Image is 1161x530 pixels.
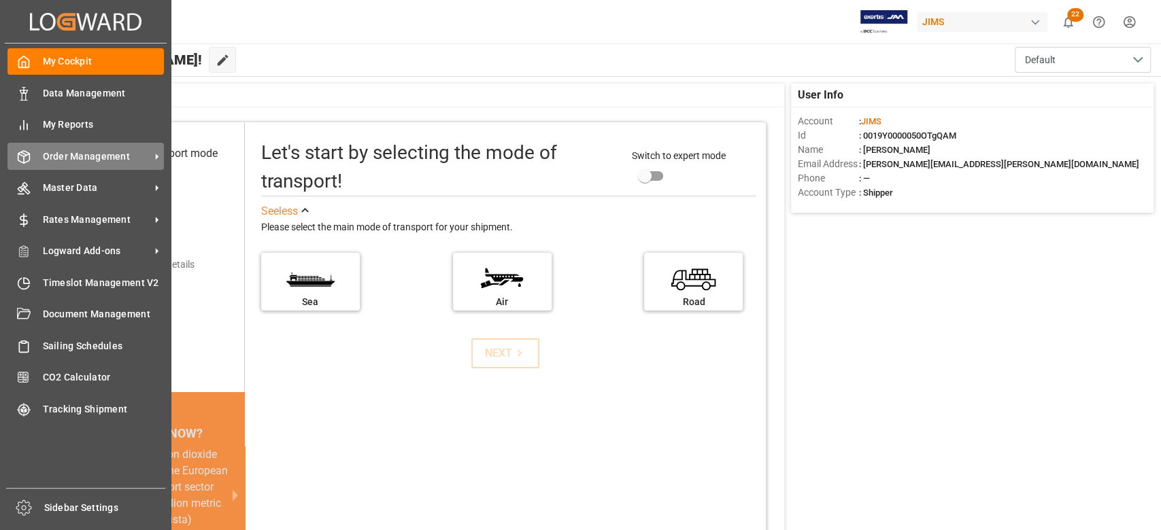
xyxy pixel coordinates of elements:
span: JIMS [861,116,881,126]
button: open menu [1015,47,1151,73]
span: Sidebar Settings [44,501,166,515]
span: Sailing Schedules [43,339,165,353]
div: Road [651,295,736,309]
div: Select transport mode [112,145,218,162]
span: : 0019Y0000050OTgQAM [859,130,956,141]
a: Sailing Schedules [7,332,164,359]
a: Timeslot Management V2 [7,269,164,296]
span: Email Address [798,157,859,171]
span: Document Management [43,307,165,321]
span: Rates Management [43,213,150,227]
span: 22 [1067,8,1083,22]
span: My Cockpit [43,54,165,69]
span: Tracking Shipment [43,402,165,417]
div: JIMS [917,12,1047,32]
span: My Reports [43,118,165,132]
span: CO2 Calculator [43,370,165,385]
a: My Cockpit [7,48,164,75]
button: show 22 new notifications [1053,7,1083,37]
a: Data Management [7,79,164,106]
div: Please select the main mode of transport for your shipment. [261,219,757,236]
span: Switch to expert mode [632,150,726,161]
span: Id [798,128,859,143]
a: CO2 Calculator [7,364,164,391]
span: Timeslot Management V2 [43,276,165,290]
a: Document Management [7,301,164,328]
button: NEXT [471,338,539,368]
span: : [859,116,881,126]
div: Sea [268,295,353,309]
span: Logward Add-ons [43,244,150,258]
span: : [PERSON_NAME][EMAIL_ADDRESS][PERSON_NAME][DOMAIN_NAME] [859,159,1139,169]
img: Exertis%20JAM%20-%20Email%20Logo.jpg_1722504956.jpg [860,10,907,34]
span: : — [859,173,870,183]
button: Help Center [1083,7,1114,37]
div: NEXT [485,345,526,361]
span: Account [798,114,859,128]
span: Name [798,143,859,157]
button: JIMS [917,9,1053,35]
div: Air [460,295,545,309]
span: Data Management [43,86,165,101]
a: Tracking Shipment [7,395,164,422]
span: Default [1025,53,1056,67]
span: Master Data [43,181,150,195]
span: Order Management [43,149,150,164]
a: My Reports [7,111,164,138]
span: Account Type [798,185,859,200]
span: Phone [798,171,859,185]
div: Let's start by selecting the mode of transport! [261,139,618,196]
span: User Info [798,87,843,103]
span: : Shipper [859,188,893,198]
span: : [PERSON_NAME] [859,145,930,155]
div: See less [261,203,298,219]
